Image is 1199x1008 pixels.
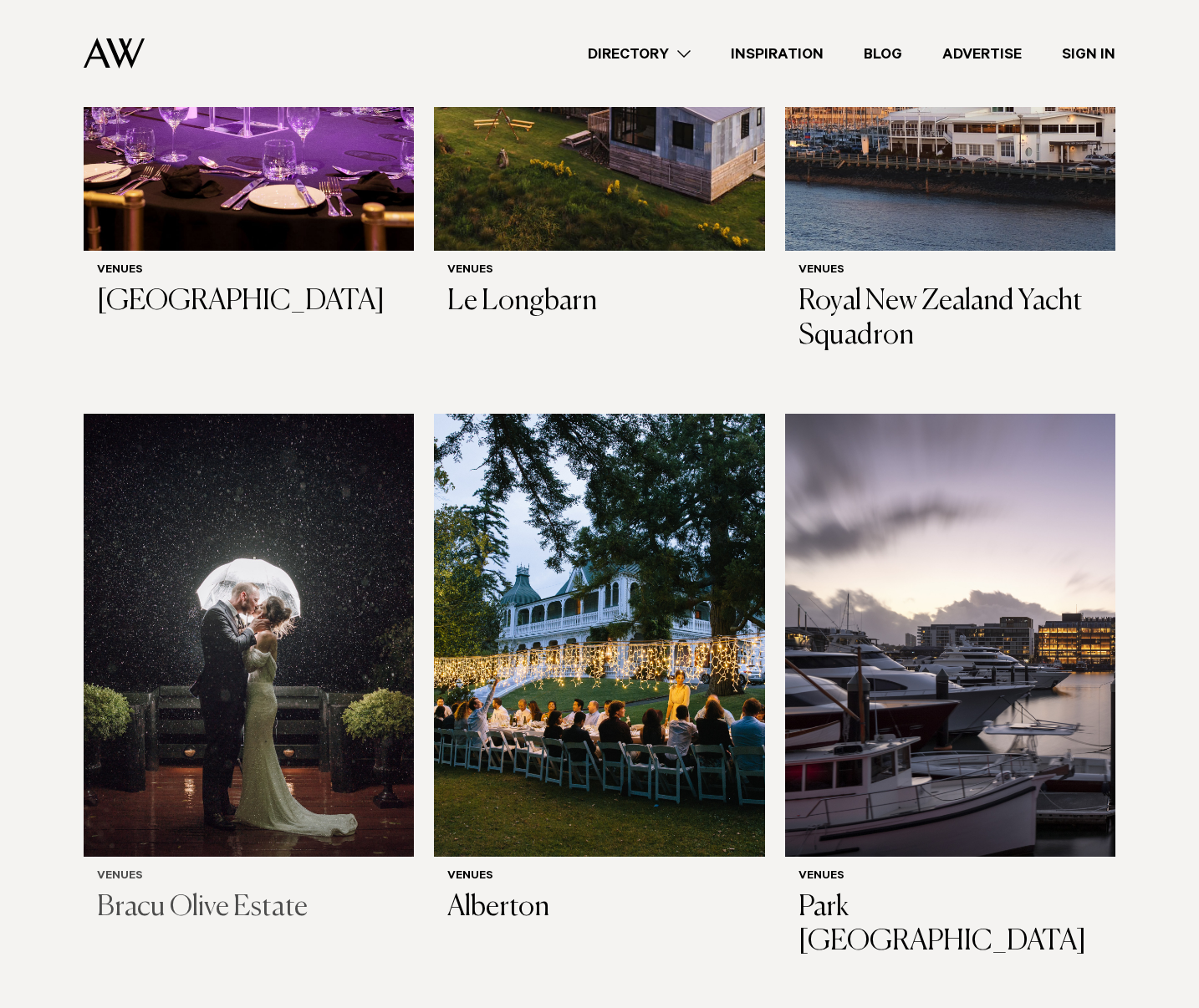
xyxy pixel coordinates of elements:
[97,285,401,319] h3: [GEOGRAPHIC_DATA]
[84,38,145,69] img: Auckland Weddings Logo
[447,870,751,884] h6: Venues
[434,414,764,857] img: Fairy lights wedding reception
[568,43,711,65] a: Directory
[97,870,401,884] h6: Venues
[84,414,414,939] a: rainy wedding at bracu estate Venues Bracu Olive Estate
[798,285,1102,354] h3: Royal New Zealand Yacht Squadron
[97,264,401,278] h6: Venues
[798,264,1102,278] h6: Venues
[844,43,922,65] a: Blog
[84,414,414,857] img: rainy wedding at bracu estate
[1042,43,1135,65] a: Sign In
[922,43,1042,65] a: Advertise
[97,891,401,925] h3: Bracu Olive Estate
[434,414,764,939] a: Fairy lights wedding reception Venues Alberton
[711,43,844,65] a: Inspiration
[798,891,1102,960] h3: Park [GEOGRAPHIC_DATA]
[447,891,751,925] h3: Alberton
[785,414,1115,973] a: Yacht in the harbour at Park Hyatt Auckland Venues Park [GEOGRAPHIC_DATA]
[447,285,751,319] h3: Le Longbarn
[785,414,1115,857] img: Yacht in the harbour at Park Hyatt Auckland
[798,870,1102,884] h6: Venues
[447,264,751,278] h6: Venues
